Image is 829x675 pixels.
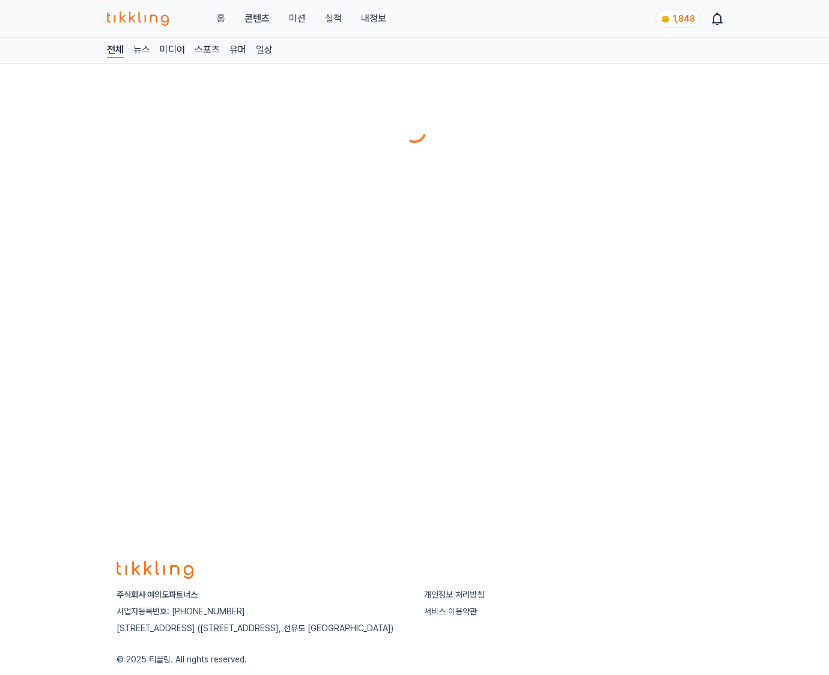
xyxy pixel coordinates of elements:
a: 스포츠 [195,43,220,58]
a: 콘텐츠 [244,11,270,26]
p: 사업자등록번호: [PHONE_NUMBER] [117,605,405,617]
p: [STREET_ADDRESS] ([STREET_ADDRESS], 선유도 [GEOGRAPHIC_DATA]) [117,622,405,634]
img: logo [117,561,193,579]
a: 홈 [217,11,225,26]
img: coin [661,14,670,24]
a: 실적 [325,11,342,26]
span: 1,848 [673,14,695,23]
img: 티끌링 [107,11,169,26]
p: 주식회사 여의도파트너스 [117,589,405,601]
a: 뉴스 [133,43,150,58]
a: 전체 [107,43,124,58]
button: 미션 [289,11,306,26]
a: 내정보 [361,11,386,26]
p: © 2025 티끌링. All rights reserved. [117,653,712,665]
a: 개인정보 처리방침 [424,590,484,599]
a: 일상 [256,43,273,58]
a: 서비스 이용약관 [424,607,477,616]
a: coin 1,848 [655,10,698,28]
a: 미디어 [160,43,185,58]
a: 유머 [229,43,246,58]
